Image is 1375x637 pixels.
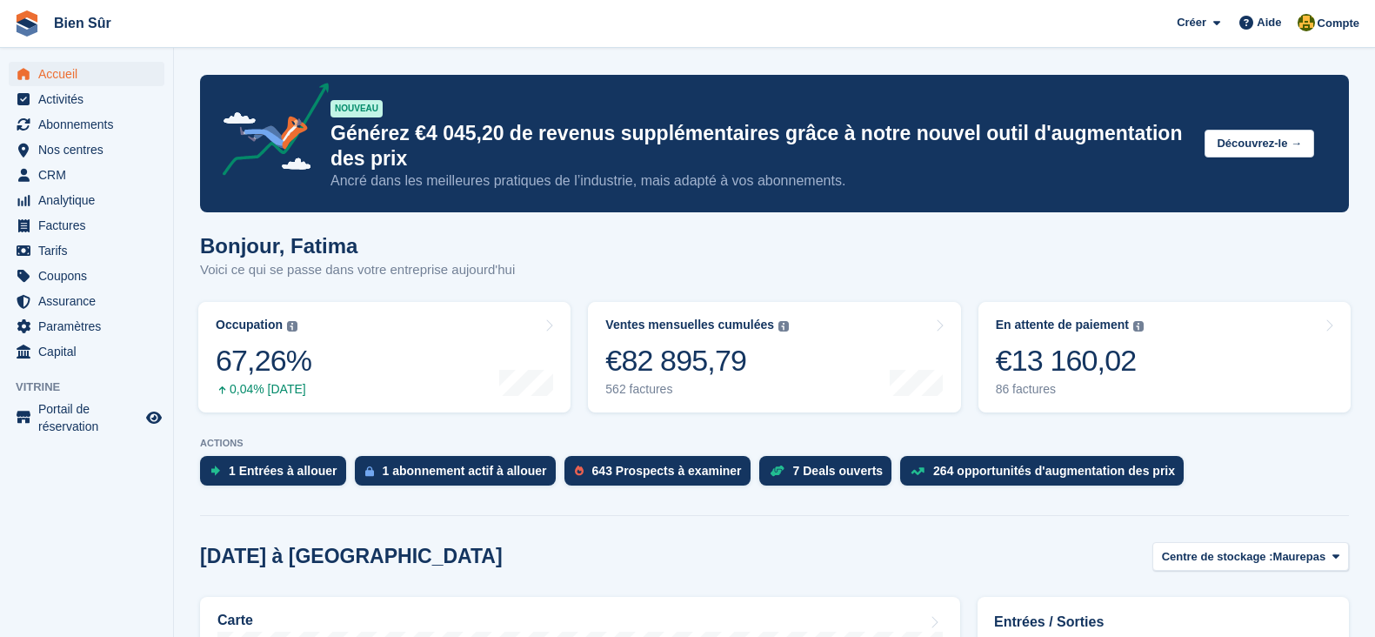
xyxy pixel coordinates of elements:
a: Bien Sûr [47,9,118,37]
div: 1 abonnement actif à allouer [383,464,547,478]
a: menu [9,112,164,137]
span: Assurance [38,289,143,313]
span: Accueil [38,62,143,86]
button: Centre de stockage : Maurepas [1152,542,1349,571]
div: En attente de paiement [996,318,1129,332]
p: ACTIONS [200,438,1349,449]
div: €82 895,79 [605,343,789,379]
span: Tarifs [38,238,143,263]
span: Vitrine [16,379,173,396]
img: price_increase_opportunities-93ffe204e8149a01c8c9dc8f82e8f89637d9d84a8eef4429ea346261dce0b2c0.svg [911,467,924,475]
a: menu [9,314,164,339]
a: Ventes mensuelles cumulées €82 895,79 562 factures [588,302,960,412]
a: menu [9,264,164,288]
span: Créer [1177,14,1206,31]
a: 264 opportunités d'augmentation des prix [900,456,1192,494]
div: 562 factures [605,382,789,397]
span: Paramètres [38,314,143,339]
h2: Entrées / Sorties [994,612,1332,633]
a: 1 Entrées à allouer [200,456,355,494]
div: 7 Deals ouverts [793,464,884,478]
a: En attente de paiement €13 160,02 86 factures [978,302,1351,412]
img: active_subscription_to_allocate_icon-d502201f5373d7db506a760aba3b589e785aa758c864c3986d89f69b8ff3... [365,466,374,477]
a: menu [9,400,164,435]
span: Nos centres [38,137,143,162]
span: Factures [38,213,143,238]
a: menu [9,188,164,212]
div: 264 opportunités d'augmentation des prix [933,464,1175,478]
div: 1 Entrées à allouer [229,464,337,478]
span: Aide [1257,14,1281,31]
h2: [DATE] à [GEOGRAPHIC_DATA] [200,545,503,568]
span: Maurepas [1273,548,1326,566]
a: Occupation 67,26% 0,04% [DATE] [198,302,571,412]
button: Découvrez-le → [1205,130,1314,158]
span: Coupons [38,264,143,288]
img: Fatima Kelaaoui [1298,14,1315,31]
a: Boutique d'aperçu [144,407,164,428]
a: menu [9,62,164,86]
span: Portail de réservation [38,400,143,435]
a: menu [9,289,164,313]
img: icon-info-grey-7440780725fd019a000dd9b08b2336e03edf1995a4989e88bcd33f0948082b44.svg [287,321,297,332]
p: Générez €4 045,20 de revenus supplémentaires grâce à notre nouvel outil d'augmentation des prix [330,121,1191,171]
div: 0,04% [DATE] [216,382,311,397]
img: prospect-51fa495bee0391a8d652442698ab0144808aea92771e9ea1ae160a38d050c398.svg [575,466,584,476]
h1: Bonjour, Fatima [200,234,515,258]
div: Ventes mensuelles cumulées [605,318,774,332]
span: Compte [1318,15,1359,32]
div: NOUVEAU [330,100,383,117]
div: €13 160,02 [996,343,1144,379]
span: Activités [38,87,143,111]
div: Occupation [216,318,283,332]
a: menu [9,238,164,263]
a: menu [9,213,164,238]
span: Centre de stockage : [1162,548,1273,566]
p: Voici ce qui se passe dans votre entreprise aujourd'hui [200,260,515,280]
a: 643 Prospects à examiner [564,456,759,494]
a: menu [9,339,164,364]
div: 86 factures [996,382,1144,397]
a: menu [9,87,164,111]
div: 643 Prospects à examiner [592,464,742,478]
a: 1 abonnement actif à allouer [355,456,564,494]
a: menu [9,163,164,187]
img: icon-info-grey-7440780725fd019a000dd9b08b2336e03edf1995a4989e88bcd33f0948082b44.svg [778,321,789,332]
span: Abonnements [38,112,143,137]
p: Ancré dans les meilleures pratiques de l’industrie, mais adapté à vos abonnements. [330,171,1191,191]
img: stora-icon-8386f47178a22dfd0bd8f6a31ec36ba5ce8667c1dd55bd0f319d3a0aa187defe.svg [14,10,40,37]
img: icon-info-grey-7440780725fd019a000dd9b08b2336e03edf1995a4989e88bcd33f0948082b44.svg [1133,321,1144,332]
img: move_ins_to_allocate_icon-fdf77a2bb77ea45bf5b3d319d69a93e2d87916cf1d5bf7949dd705db3b84f3ca.svg [210,466,220,476]
a: 7 Deals ouverts [759,456,901,494]
span: Analytique [38,188,143,212]
span: CRM [38,163,143,187]
h2: Carte [217,613,253,628]
span: Capital [38,339,143,364]
img: deal-1b604bf984904fb50ccaf53a9ad4b4a5d6e5aea283cecdc64d6e3604feb123c2.svg [770,465,784,477]
a: menu [9,137,164,162]
img: price-adjustments-announcement-icon-8257ccfd72463d97f412b2fc003d46551f7dbcb40ab6d574587a9cd5c0d94... [208,83,330,182]
div: 67,26% [216,343,311,379]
